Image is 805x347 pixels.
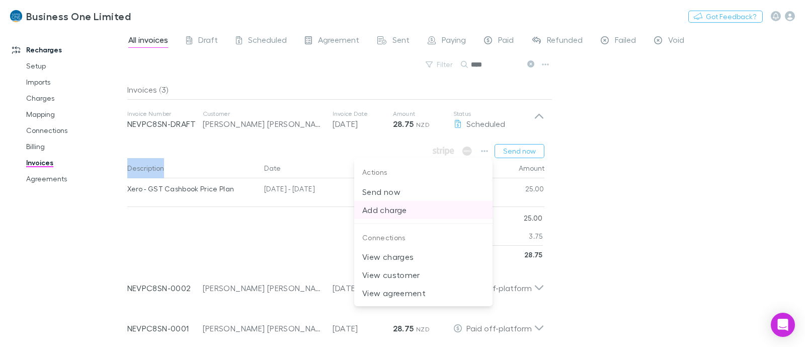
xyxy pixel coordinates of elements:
div: Open Intercom Messenger [771,313,795,337]
p: Actions [354,162,493,183]
a: View customer [354,269,493,279]
li: View charges [354,248,493,266]
p: Send now [362,186,485,198]
p: Connections [354,228,493,248]
p: Add charge [362,204,485,216]
p: View agreement [362,287,485,299]
p: View customer [362,269,485,281]
li: View agreement [354,284,493,302]
li: Send now [354,183,493,201]
a: View agreement [354,287,493,297]
a: View charges [354,251,493,260]
p: View charges [362,251,485,263]
li: View customer [354,266,493,284]
li: Add charge [354,201,493,219]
